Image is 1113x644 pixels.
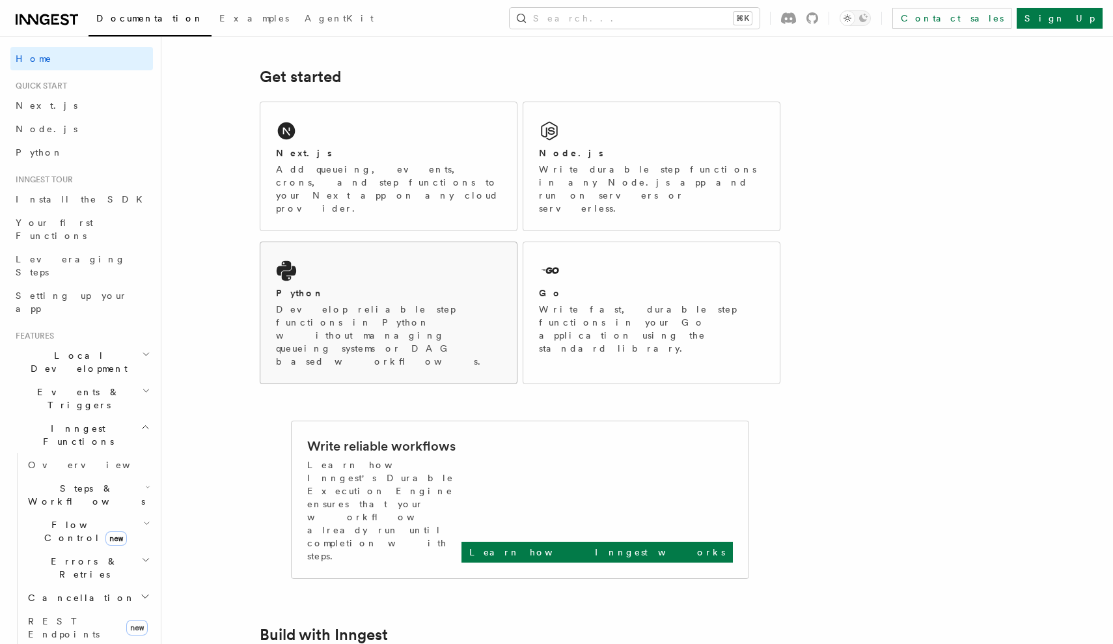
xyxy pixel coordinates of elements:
[539,163,764,215] p: Write durable step functions in any Node.js app and run on servers or serverless.
[260,68,341,86] a: Get started
[461,542,733,563] a: Learn how Inngest works
[10,380,153,417] button: Events & Triggers
[260,242,517,384] a: PythonDevelop reliable step functions in Python without managing queueing systems or DAG based wo...
[16,100,77,111] span: Next.js
[219,13,289,23] span: Examples
[260,626,388,644] a: Build with Inngest
[305,13,374,23] span: AgentKit
[23,482,145,508] span: Steps & Workflows
[10,284,153,320] a: Setting up your app
[840,10,871,26] button: Toggle dark mode
[260,102,517,231] a: Next.jsAdd queueing, events, crons, and step functions to your Next app on any cloud provider.
[23,555,141,581] span: Errors & Retries
[10,385,142,412] span: Events & Triggers
[307,458,461,563] p: Learn how Inngest's Durable Execution Engine ensures that your workflow already run until complet...
[105,531,127,546] span: new
[10,81,67,91] span: Quick start
[10,94,153,117] a: Next.js
[539,147,603,160] h2: Node.js
[16,124,77,134] span: Node.js
[23,453,153,477] a: Overview
[10,247,153,284] a: Leveraging Steps
[23,586,153,609] button: Cancellation
[96,13,204,23] span: Documentation
[10,188,153,211] a: Install the SDK
[276,303,501,368] p: Develop reliable step functions in Python without managing queueing systems or DAG based workflows.
[523,102,780,231] a: Node.jsWrite durable step functions in any Node.js app and run on servers or serverless.
[28,460,162,470] span: Overview
[892,8,1011,29] a: Contact sales
[16,194,150,204] span: Install the SDK
[469,546,725,559] p: Learn how Inngest works
[10,117,153,141] a: Node.js
[276,147,332,160] h2: Next.js
[16,217,93,241] span: Your first Functions
[539,287,562,300] h2: Go
[212,4,297,35] a: Examples
[1017,8,1103,29] a: Sign Up
[89,4,212,36] a: Documentation
[23,477,153,513] button: Steps & Workflows
[297,4,381,35] a: AgentKit
[10,422,141,448] span: Inngest Functions
[16,290,128,314] span: Setting up your app
[16,147,63,158] span: Python
[23,518,143,544] span: Flow Control
[10,349,142,375] span: Local Development
[276,163,501,215] p: Add queueing, events, crons, and step functions to your Next app on any cloud provider.
[539,303,764,355] p: Write fast, durable step functions in your Go application using the standard library.
[16,52,52,65] span: Home
[510,8,760,29] button: Search...⌘K
[23,591,135,604] span: Cancellation
[126,620,148,636] span: new
[23,513,153,550] button: Flow Controlnew
[10,344,153,380] button: Local Development
[16,254,126,277] span: Leveraging Steps
[10,331,54,341] span: Features
[23,550,153,586] button: Errors & Retries
[734,12,752,25] kbd: ⌘K
[276,287,324,300] h2: Python
[10,175,73,185] span: Inngest tour
[10,47,153,70] a: Home
[523,242,780,384] a: GoWrite fast, durable step functions in your Go application using the standard library.
[10,141,153,164] a: Python
[10,211,153,247] a: Your first Functions
[28,616,100,639] span: REST Endpoints
[307,437,456,455] h2: Write reliable workflows
[10,417,153,453] button: Inngest Functions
